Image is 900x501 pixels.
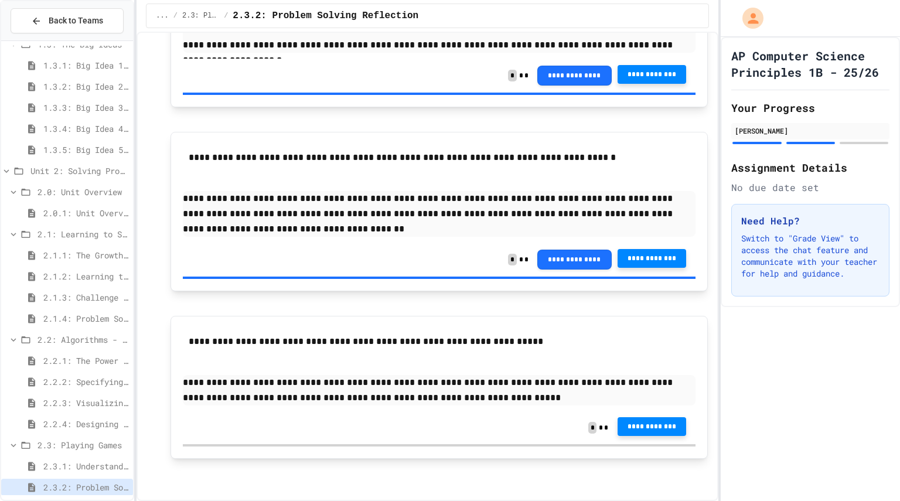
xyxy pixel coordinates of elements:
span: 2.1.3: Challenge Problem - The Bridge [43,291,128,304]
h2: Assignment Details [731,159,889,176]
span: 2.0.1: Unit Overview [43,207,128,219]
span: / [224,11,228,21]
span: 2.1: Learning to Solve Hard Problems [37,228,128,240]
span: 2.2.1: The Power of Algorithms [43,355,128,367]
span: 1.3.3: Big Idea 3 - Algorithms and Programming [43,101,128,114]
button: Back to Teams [11,8,124,33]
span: 2.2.2: Specifying Ideas with Pseudocode [43,376,128,388]
span: 2.3.1: Understanding Games with Flowcharts [43,460,128,472]
span: 1.3.4: Big Idea 4 - Computing Systems and Networks [43,122,128,135]
h1: AP Computer Science Principles 1B - 25/26 [731,47,889,80]
span: 2.3: Playing Games [182,11,219,21]
span: 2.3.2: Problem Solving Reflection [43,481,128,493]
span: 2.1.2: Learning to Solve Hard Problems [43,270,128,282]
span: 1.3.2: Big Idea 2 - Data [43,80,128,93]
span: / [173,11,178,21]
span: 2.2.3: Visualizing Logic with Flowcharts [43,397,128,409]
span: 2.1.4: Problem Solving Practice [43,312,128,325]
span: Back to Teams [49,15,103,27]
h2: Your Progress [731,100,889,116]
div: No due date set [731,180,889,195]
span: 1.3.1: Big Idea 1 - Creative Development [43,59,128,71]
span: 2.0: Unit Overview [37,186,128,198]
span: 2.2.4: Designing Flowcharts [43,418,128,430]
h3: Need Help? [741,214,879,228]
span: 2.2: Algorithms - from Pseudocode to Flowcharts [37,333,128,346]
span: ... [156,11,169,21]
span: 2.3: Playing Games [37,439,128,451]
div: My Account [730,5,766,32]
span: 1.3.5: Big Idea 5 - Impact of Computing [43,144,128,156]
span: 2.3.2: Problem Solving Reflection [233,9,418,23]
p: Switch to "Grade View" to access the chat feature and communicate with your teacher for help and ... [741,233,879,280]
div: [PERSON_NAME] [735,125,886,136]
span: 2.1.1: The Growth Mindset [43,249,128,261]
span: Unit 2: Solving Problems in Computer Science [30,165,128,177]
